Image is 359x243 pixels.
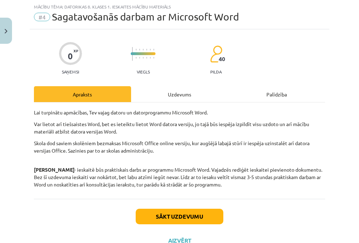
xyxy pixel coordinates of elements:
[52,11,239,23] span: Sagatavošanās darbam ar Microsoft Word
[132,47,133,61] img: icon-long-line-d9ea69661e0d244f92f715978eff75569469978d946b2353a9bb055b3ed8787d.svg
[146,57,147,59] img: icon-short-line-57e1e144782c952c97e751825c79c345078a6d821885a25fce030b3d8c18986b.svg
[131,86,228,102] div: Uzdevums
[137,69,150,74] p: Viegls
[139,49,140,51] img: icon-short-line-57e1e144782c952c97e751825c79c345078a6d821885a25fce030b3d8c18986b.svg
[34,109,325,116] p: Lai turpinātu apmācības, Tev vajag datoru un datorprogrammu Microsoft Word.
[34,86,131,102] div: Apraksts
[5,29,7,34] img: icon-close-lesson-0947bae3869378f0d4975bcd49f059093ad1ed9edebbc8119c70593378902aed.svg
[68,51,73,61] div: 0
[34,159,325,188] p: - ieskaitē būs praktiskais darbs ar programmu Microsoft Word. Vajadzēs rediģēt ieskaitei pievieno...
[34,166,75,173] strong: [PERSON_NAME]
[34,120,325,135] p: Var lietot arī tiešsaistes Word, bet es ieteiktu lietot Word datora versiju, jo tajā būs iespēja ...
[139,57,140,59] img: icon-short-line-57e1e144782c952c97e751825c79c345078a6d821885a25fce030b3d8c18986b.svg
[59,69,82,74] p: Saņemsi
[210,69,222,74] p: pilda
[153,57,154,59] img: icon-short-line-57e1e144782c952c97e751825c79c345078a6d821885a25fce030b3d8c18986b.svg
[228,86,325,102] div: Palīdzība
[210,45,222,63] img: students-c634bb4e5e11cddfef0936a35e636f08e4e9abd3cc4e673bd6f9a4125e45ecb1.svg
[136,209,223,224] button: Sākt uzdevumu
[73,49,78,53] span: XP
[34,13,50,21] span: #4
[153,49,154,51] img: icon-short-line-57e1e144782c952c97e751825c79c345078a6d821885a25fce030b3d8c18986b.svg
[146,49,147,51] img: icon-short-line-57e1e144782c952c97e751825c79c345078a6d821885a25fce030b3d8c18986b.svg
[34,4,325,9] div: Mācību tēma: Datorikas 8. klases 1. ieskaites mācību materiāls
[219,56,225,62] span: 40
[34,140,325,154] p: Skola dod saviem skolēniem bezmaksas Microsoft Office online versiju, kur augšējā labajā stūrī ir...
